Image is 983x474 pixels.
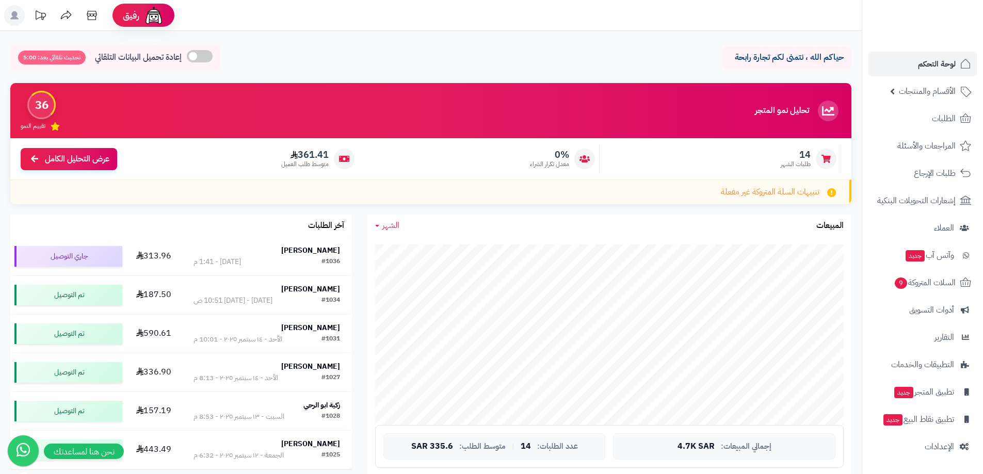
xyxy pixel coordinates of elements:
[906,250,925,261] span: جديد
[126,431,182,469] td: 443.49
[321,296,340,306] div: #1034
[882,412,954,427] span: تطبيق نقاط البيع
[891,357,954,372] span: التطبيقات والخدمات
[883,414,903,426] span: جديد
[868,270,977,295] a: السلات المتروكة9
[281,284,340,295] strong: [PERSON_NAME]
[281,322,340,333] strong: [PERSON_NAME]
[868,243,977,268] a: وآتس آبجديد
[95,52,182,63] span: إعادة تحميل البيانات التلقائي
[375,220,399,232] a: الشهر
[868,352,977,377] a: التطبيقات والخدمات
[868,407,977,432] a: تطبيق نقاط البيعجديد
[45,153,109,165] span: عرض التحليل الكامل
[281,149,329,160] span: 361.41
[721,186,819,198] span: تنبيهات السلة المتروكة غير مفعلة
[126,353,182,391] td: 336.90
[18,51,86,64] span: تحديث تلقائي بعد: 5:00
[194,412,284,422] div: السبت - ١٣ سبتمبر ٢٠٢٥ - 8:53 م
[678,442,715,451] span: 4.7K SAR
[781,149,811,160] span: 14
[459,442,506,451] span: متوسط الطلب:
[194,257,241,267] div: [DATE] - 1:41 م
[321,257,340,267] div: #1036
[868,52,977,76] a: لوحة التحكم
[143,5,164,26] img: ai-face.png
[321,373,340,383] div: #1027
[194,373,278,383] div: الأحد - ١٤ سبتمبر ٢٠٢٥ - 8:13 م
[914,166,956,181] span: طلبات الإرجاع
[918,57,956,71] span: لوحة التحكم
[877,193,956,208] span: إشعارات التحويلات البنكية
[895,277,907,289] span: 9
[27,5,53,28] a: تحديثات المنصة
[14,401,122,421] div: تم التوصيل
[14,323,122,344] div: تم التوصيل
[868,434,977,459] a: الإعدادات
[868,188,977,213] a: إشعارات التحويلات البنكية
[521,442,531,451] span: 14
[934,221,954,235] span: العملاء
[321,450,340,461] div: #1025
[126,276,182,314] td: 187.50
[730,52,844,63] p: حياكم الله ، نتمنى لكم تجارة رابحة
[14,439,122,460] div: تم التوصيل
[755,106,809,116] h3: تحليل نمو المتجر
[303,400,340,411] strong: زكية ابو الرحي
[194,334,282,345] div: الأحد - ١٤ سبتمبر ٢٠٢٥ - 10:01 م
[126,237,182,275] td: 313.96
[281,160,329,169] span: متوسط طلب العميل
[194,296,272,306] div: [DATE] - [DATE] 10:51 ص
[126,392,182,430] td: 157.19
[126,315,182,353] td: 590.61
[894,387,913,398] span: جديد
[905,248,954,263] span: وآتس آب
[411,442,453,451] span: 335.6 SAR
[321,334,340,345] div: #1031
[925,439,954,454] span: الإعدادات
[530,149,569,160] span: 0%
[868,298,977,322] a: أدوات التسويق
[909,303,954,317] span: أدوات التسويق
[868,325,977,350] a: التقارير
[281,438,340,449] strong: [PERSON_NAME]
[816,221,844,231] h3: المبيعات
[934,330,954,345] span: التقارير
[932,111,956,126] span: الطلبات
[894,275,956,290] span: السلات المتروكة
[868,134,977,158] a: المراجعات والأسئلة
[721,442,771,451] span: إجمالي المبيعات:
[21,122,45,130] span: تقييم النمو
[281,361,340,372] strong: [PERSON_NAME]
[308,221,344,231] h3: آخر الطلبات
[382,219,399,232] span: الشهر
[321,412,340,422] div: #1028
[913,28,973,50] img: logo-2.png
[14,285,122,305] div: تم التوصيل
[194,450,284,461] div: الجمعة - ١٢ سبتمبر ٢٠٢٥ - 6:32 م
[899,84,956,99] span: الأقسام والمنتجات
[21,148,117,170] a: عرض التحليل الكامل
[14,246,122,267] div: جاري التوصيل
[537,442,578,451] span: عدد الطلبات:
[530,160,569,169] span: معدل تكرار الشراء
[14,362,122,383] div: تم التوصيل
[281,245,340,256] strong: [PERSON_NAME]
[868,216,977,240] a: العملاء
[868,106,977,131] a: الطلبات
[868,161,977,186] a: طلبات الإرجاع
[512,443,514,450] span: |
[781,160,811,169] span: طلبات الشهر
[868,380,977,404] a: تطبيق المتجرجديد
[123,9,139,22] span: رفيق
[893,385,954,399] span: تطبيق المتجر
[897,139,956,153] span: المراجعات والأسئلة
